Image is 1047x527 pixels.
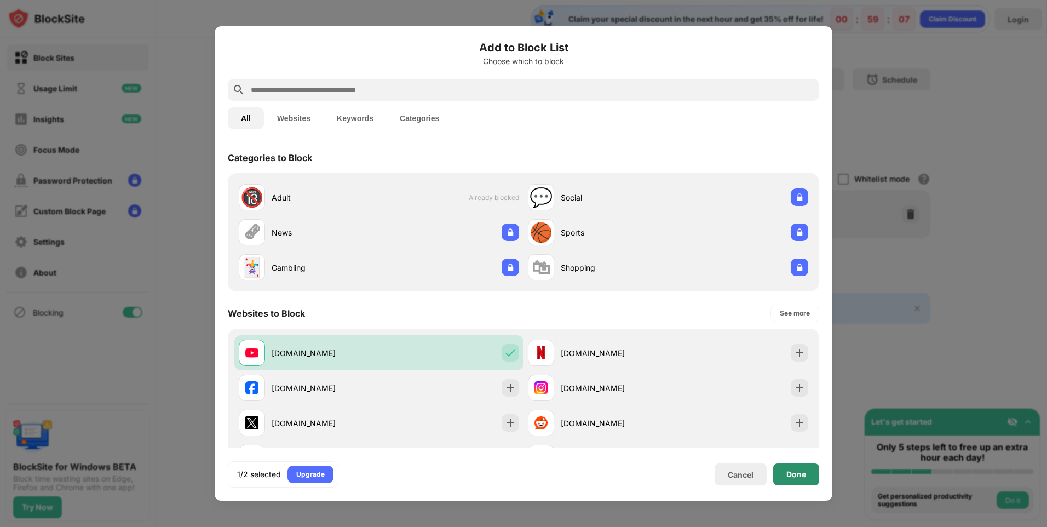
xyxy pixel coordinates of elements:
[532,256,550,279] div: 🛍
[534,346,548,359] img: favicons
[245,346,258,359] img: favicons
[245,416,258,429] img: favicons
[530,186,553,209] div: 💬
[561,347,668,359] div: [DOMAIN_NAME]
[245,381,258,394] img: favicons
[272,417,379,429] div: [DOMAIN_NAME]
[728,470,753,479] div: Cancel
[264,107,324,129] button: Websites
[324,107,387,129] button: Keywords
[228,57,819,66] div: Choose which to block
[240,256,263,279] div: 🃏
[469,193,519,202] span: Already blocked
[272,262,379,273] div: Gambling
[387,107,452,129] button: Categories
[561,417,668,429] div: [DOMAIN_NAME]
[237,469,281,480] div: 1/2 selected
[561,262,668,273] div: Shopping
[561,192,668,203] div: Social
[786,470,806,479] div: Done
[534,381,548,394] img: favicons
[780,308,810,319] div: See more
[228,152,312,163] div: Categories to Block
[561,227,668,238] div: Sports
[243,221,261,244] div: 🗞
[272,192,379,203] div: Adult
[561,382,668,394] div: [DOMAIN_NAME]
[530,221,553,244] div: 🏀
[228,107,264,129] button: All
[272,347,379,359] div: [DOMAIN_NAME]
[228,39,819,56] h6: Add to Block List
[232,83,245,96] img: search.svg
[272,382,379,394] div: [DOMAIN_NAME]
[534,416,548,429] img: favicons
[272,227,379,238] div: News
[240,186,263,209] div: 🔞
[228,308,305,319] div: Websites to Block
[296,469,325,480] div: Upgrade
